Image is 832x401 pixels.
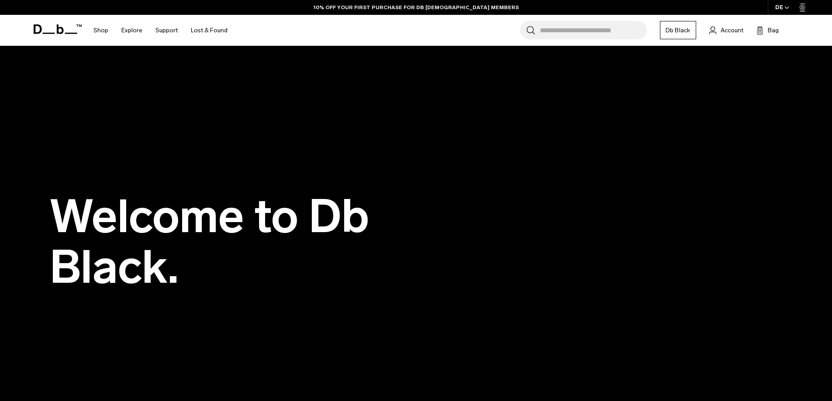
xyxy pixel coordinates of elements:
a: Account [709,25,743,35]
button: Bag [756,25,779,35]
span: Account [721,26,743,35]
a: Lost & Found [191,15,228,46]
span: Bag [768,26,779,35]
nav: Main Navigation [87,15,234,46]
a: Support [155,15,178,46]
a: Explore [121,15,142,46]
a: Shop [93,15,108,46]
h1: Welcome to Db Black. [49,192,442,292]
a: 10% OFF YOUR FIRST PURCHASE FOR DB [DEMOGRAPHIC_DATA] MEMBERS [314,3,519,11]
a: Db Black [660,21,696,39]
